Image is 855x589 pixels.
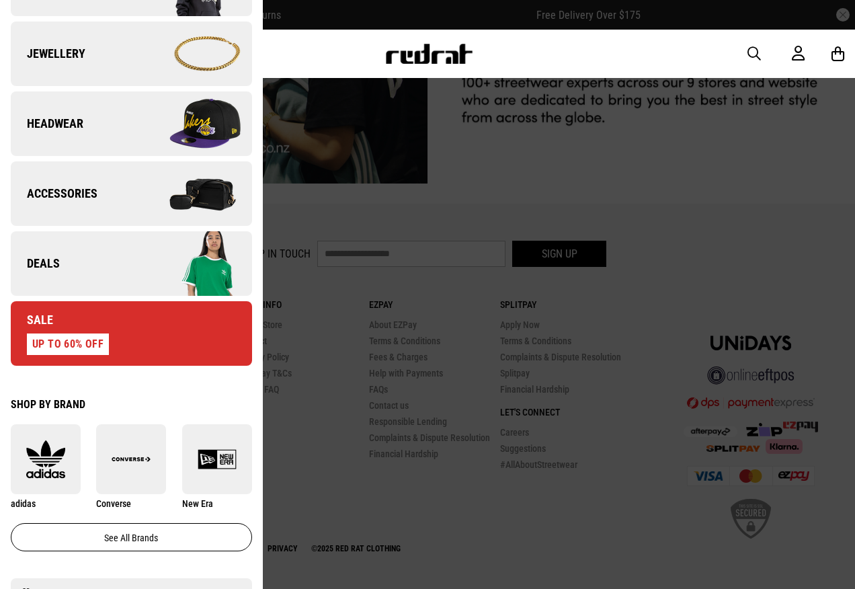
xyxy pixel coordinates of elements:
a: adidas adidas [11,424,81,510]
span: Deals [11,256,60,272]
a: Jewellery Company [11,22,252,86]
img: adidas [11,440,81,479]
img: Company [131,160,251,227]
span: New Era [182,498,213,509]
a: Accessories Company [11,161,252,226]
img: Company [131,20,251,87]
a: Converse Converse [96,424,166,510]
img: Company [131,90,251,157]
img: New Era [182,440,252,479]
a: See all brands [11,523,252,551]
a: Headwear Company [11,91,252,156]
a: Sale UP TO 60% OFF [11,301,252,366]
span: Jewellery [11,46,85,62]
a: Deals Company [11,231,252,296]
span: Headwear [11,116,83,132]
img: Redrat logo [384,44,473,64]
span: adidas [11,498,36,509]
a: New Era New Era [182,424,252,510]
img: Converse [96,440,166,479]
img: Company [131,230,251,297]
span: Converse [96,498,131,509]
span: Accessories [11,186,97,202]
div: UP TO 60% OFF [27,333,109,355]
button: Open LiveChat chat widget [11,5,51,46]
span: Sale [11,312,53,328]
div: Shop by Brand [11,398,252,411]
